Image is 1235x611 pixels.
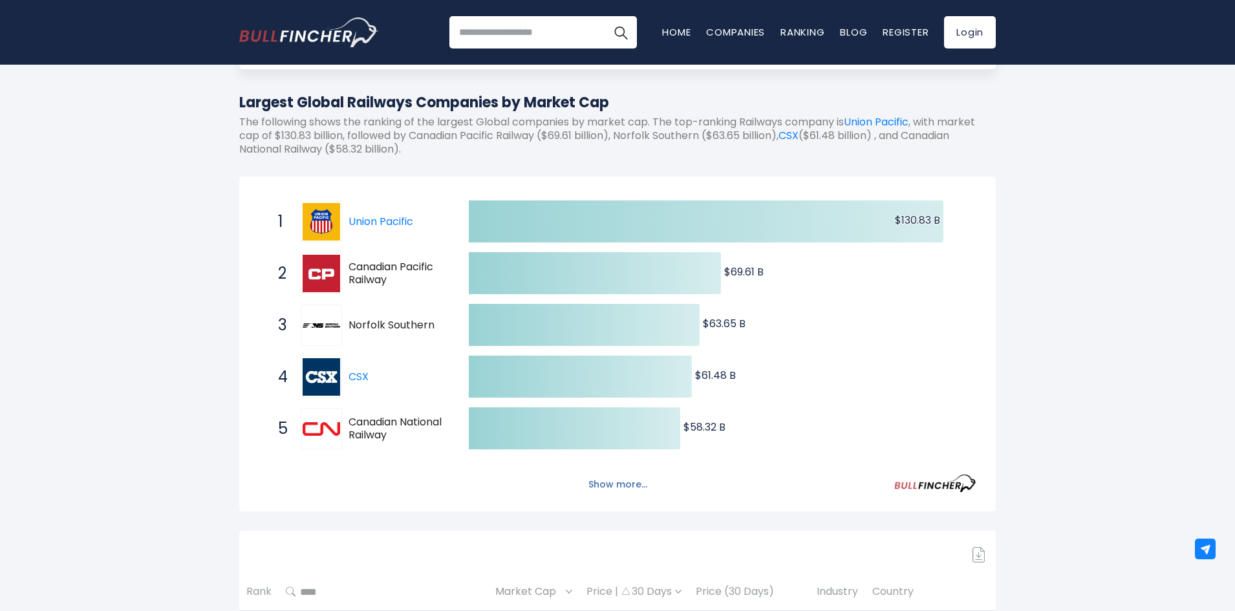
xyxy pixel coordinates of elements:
[706,25,765,39] a: Companies
[349,416,446,443] span: Canadian National Railway
[303,255,340,292] img: Canadian Pacific Railway
[895,213,940,228] text: $130.83 B
[239,17,378,47] a: Go to homepage
[239,92,996,113] h1: Largest Global Railways Companies by Market Cap
[349,319,446,332] span: Norfolk Southern
[944,16,996,48] a: Login
[840,25,867,39] a: Blog
[239,573,279,611] th: Rank
[239,17,379,47] img: Bullfincher logo
[301,356,349,398] a: CSX
[810,573,865,611] th: Industry
[689,573,810,611] th: Price (30 Days)
[662,25,691,39] a: Home
[844,114,908,129] a: Union Pacific
[724,264,764,279] text: $69.61 B
[272,263,285,284] span: 2
[780,25,824,39] a: Ranking
[865,573,996,611] th: Country
[586,585,682,599] div: Price | 30 Days
[349,261,446,288] span: Canadian Pacific Railway
[303,203,340,241] img: Union Pacific
[883,25,929,39] a: Register
[495,582,563,602] span: Market Cap
[695,368,736,383] text: $61.48 B
[779,128,799,143] a: CSX
[303,358,340,396] img: CSX
[683,420,725,434] text: $58.32 B
[239,116,996,156] p: The following shows the ranking of the largest Global companies by market cap. The top-ranking Ra...
[581,474,655,495] button: Show more...
[349,369,369,384] a: CSX
[272,314,285,336] span: 3
[272,366,285,388] span: 4
[349,214,413,229] a: Union Pacific
[301,201,349,242] a: Union Pacific
[605,16,637,48] button: Search
[703,316,746,331] text: $63.65 B
[272,211,285,233] span: 1
[303,323,340,327] img: Norfolk Southern
[303,422,340,436] img: Canadian National Railway
[272,418,285,440] span: 5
